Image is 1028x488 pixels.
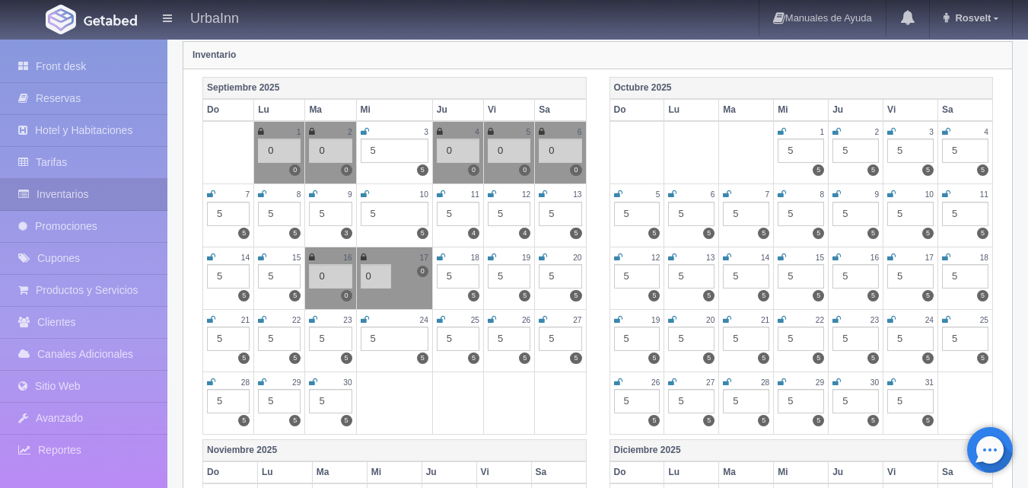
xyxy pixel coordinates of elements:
label: 4 [519,228,530,239]
div: 5 [207,264,250,289]
div: 5 [942,202,988,226]
div: 0 [258,139,301,163]
label: 4 [468,228,479,239]
div: 0 [309,264,352,289]
div: 5 [258,264,301,289]
div: 5 [942,264,988,289]
label: 5 [703,228,715,239]
th: Sa [938,461,993,483]
label: 5 [417,352,428,364]
small: 29 [292,378,301,387]
small: 22 [816,316,824,324]
label: 0 [289,164,301,176]
label: 0 [341,164,352,176]
div: 5 [723,389,769,413]
small: 21 [761,316,769,324]
label: 5 [867,352,879,364]
small: 19 [651,316,660,324]
label: 5 [813,228,824,239]
th: Do [609,99,664,121]
div: 5 [887,139,934,163]
th: Lu [664,99,719,121]
label: 5 [648,415,660,426]
small: 5 [656,190,660,199]
th: Mi [774,99,829,121]
small: 1 [820,128,825,136]
small: 3 [424,128,428,136]
small: 16 [343,254,352,262]
div: 5 [437,264,479,289]
div: 5 [437,202,479,226]
label: 0 [417,266,428,277]
th: Diciembre 2025 [609,439,993,461]
label: 5 [417,164,428,176]
label: 5 [813,290,824,301]
label: 5 [238,415,250,426]
small: 25 [471,316,479,324]
small: 30 [870,378,879,387]
th: Sa [535,99,586,121]
div: 5 [832,202,879,226]
label: 0 [468,164,479,176]
label: 5 [570,290,581,301]
div: 0 [309,139,352,163]
small: 13 [573,190,581,199]
label: 5 [922,164,934,176]
small: 23 [343,316,352,324]
div: 5 [887,389,934,413]
label: 5 [758,415,769,426]
small: 14 [761,254,769,262]
div: 5 [723,202,769,226]
label: 3 [341,228,352,239]
label: 5 [977,164,988,176]
label: 5 [922,415,934,426]
div: 5 [668,202,715,226]
small: 15 [292,254,301,262]
div: 5 [887,202,934,226]
small: 20 [573,254,581,262]
div: 5 [778,202,824,226]
div: 5 [778,327,824,351]
th: Do [203,99,254,121]
small: 16 [870,254,879,262]
small: 31 [925,378,934,387]
th: Lu [257,461,312,483]
label: 5 [703,290,715,301]
div: 5 [778,389,824,413]
div: 5 [832,139,879,163]
label: 5 [703,352,715,364]
small: 26 [522,316,530,324]
small: 27 [706,378,715,387]
small: 22 [292,316,301,324]
label: 5 [977,228,988,239]
label: 5 [758,290,769,301]
div: 5 [361,139,428,163]
div: 5 [668,389,715,413]
th: Ju [829,461,883,483]
small: 5 [527,128,531,136]
label: 5 [519,290,530,301]
th: Noviembre 2025 [203,439,587,461]
small: 10 [925,190,934,199]
label: 5 [813,415,824,426]
small: 9 [874,190,879,199]
label: 5 [813,352,824,364]
label: 5 [867,290,879,301]
label: 5 [468,290,479,301]
small: 13 [706,254,715,262]
th: Octubre 2025 [609,77,993,99]
label: 5 [867,415,879,426]
th: Sa [531,461,586,483]
small: 26 [651,378,660,387]
label: 0 [341,290,352,301]
div: 5 [832,389,879,413]
label: 5 [289,290,301,301]
th: Lu [254,99,305,121]
th: Do [203,461,258,483]
h4: UrbaInn [190,8,239,27]
label: 5 [813,164,824,176]
div: 5 [942,139,988,163]
label: 5 [922,290,934,301]
small: 12 [522,190,530,199]
small: 24 [925,316,934,324]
